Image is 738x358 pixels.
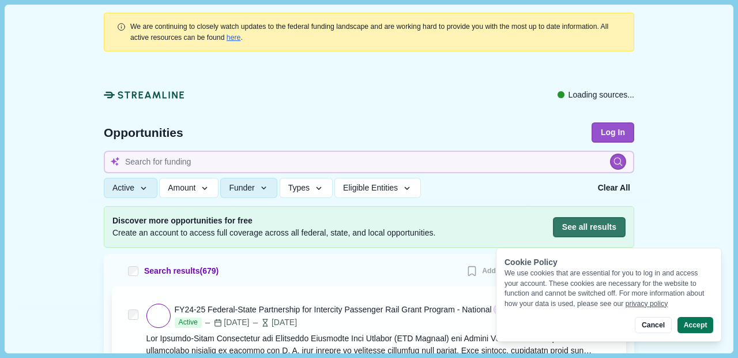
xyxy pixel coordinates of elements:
div: [DATE] [204,316,249,329]
input: Search for funding [104,151,634,173]
button: Eligible Entities [334,178,420,198]
button: Add to List (0) [462,262,533,281]
a: privacy policy [626,300,668,308]
span: Eligible Entities [343,183,398,193]
button: See all results [553,217,626,237]
span: Search results ( 679 ) [144,265,219,277]
span: We are continuing to closely watch updates to the federal funding landscape and are working hard ... [130,23,608,41]
span: Funder [229,183,254,193]
button: Types [280,178,333,198]
button: Amount [159,178,219,198]
span: Cookie Policy [504,258,558,267]
span: Active [112,183,134,193]
div: We use cookies that are essential for you to log in and access your account. These cookies are ne... [504,268,713,309]
span: Types [288,183,310,193]
a: here [227,33,241,42]
span: Loading sources... [568,89,634,101]
button: Cancel [635,317,671,333]
span: Active [175,318,202,328]
span: Opportunities [104,126,183,139]
div: FY24-25 Federal-State Partnership for Intercity Passenger Rail Grant Program - National [175,304,492,316]
button: Accept [677,317,713,333]
span: Discover more opportunities for free [112,215,435,227]
button: Log In [592,122,634,143]
div: [DATE] [251,316,297,329]
button: Clear All [594,178,634,198]
div: . [130,21,622,43]
button: Funder [220,178,277,198]
span: Amount [168,183,195,193]
div: Lor Ipsumdo-Sitam Consectetur adi Elitseddo Eiusmodte Inci Utlabor (ETD Magnaal) eni Admini Veni ... [146,333,611,357]
span: Create an account to access full coverage across all federal, state, and local opportunities. [112,227,435,239]
button: Active [104,178,157,198]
